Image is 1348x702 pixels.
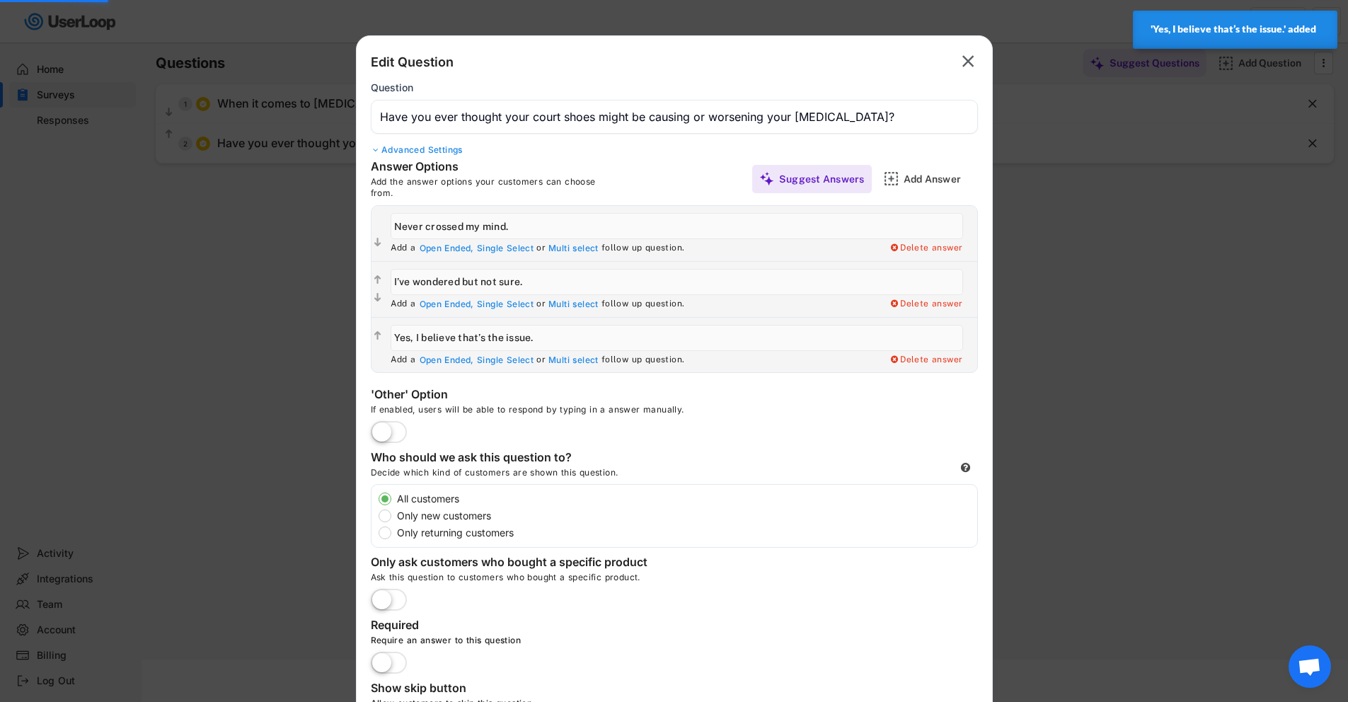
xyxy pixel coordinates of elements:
[958,50,978,73] button: 
[374,274,381,286] text: 
[374,236,381,248] text: 
[371,176,618,198] div: Add the answer options your customers can choose from.
[393,528,977,538] label: Only returning customers
[371,555,654,572] div: Only ask customers who bought a specific product
[548,355,599,366] div: Multi select
[391,299,416,310] div: Add a
[371,100,978,134] input: Type your question here...
[601,243,685,254] div: follow up question.
[393,511,977,521] label: Only new customers
[374,330,381,342] text: 
[601,355,685,366] div: follow up question.
[391,213,963,239] input: Never crossed my mind.
[536,243,546,254] div: or
[371,159,583,176] div: Answer Options
[391,325,963,351] input: Yes, I believe that’s the issue.
[371,329,384,343] button: 
[536,299,546,310] div: or
[371,681,654,698] div: Show skip button
[371,236,384,250] button: 
[904,173,974,185] div: Add Answer
[477,355,534,366] div: Single Select
[371,144,978,156] div: Advanced Settings
[420,243,474,254] div: Open Ended,
[371,404,795,421] div: If enabled, users will be able to respond by typing in a answer manually.
[371,618,654,635] div: Required
[889,355,963,366] div: Delete answer
[391,355,416,366] div: Add a
[1289,645,1331,688] div: Open chat
[371,572,978,589] div: Ask this question to customers who bought a specific product.
[889,299,963,310] div: Delete answer
[371,450,654,467] div: Who should we ask this question to?
[477,299,534,310] div: Single Select
[779,173,865,185] div: Suggest Answers
[1151,23,1316,35] strong: 'Yes, I believe that’s the issue.' added
[884,171,899,186] img: AddMajor.svg
[371,273,384,287] button: 
[548,243,599,254] div: Multi select
[536,355,546,366] div: or
[889,243,963,254] div: Delete answer
[962,51,974,71] text: 
[601,299,685,310] div: follow up question.
[548,299,599,310] div: Multi select
[420,355,474,366] div: Open Ended,
[477,243,534,254] div: Single Select
[391,269,963,295] input: I’ve wondered but not sure.
[374,292,381,304] text: 
[371,81,413,94] div: Question
[420,299,474,310] div: Open Ended,
[371,54,454,71] div: Edit Question
[759,171,774,186] img: MagicMajor%20%28Purple%29.svg
[371,291,384,305] button: 
[371,467,725,484] div: Decide which kind of customers are shown this question.
[391,243,416,254] div: Add a
[393,494,977,504] label: All customers
[371,635,795,652] div: Require an answer to this question
[371,387,654,404] div: 'Other' Option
